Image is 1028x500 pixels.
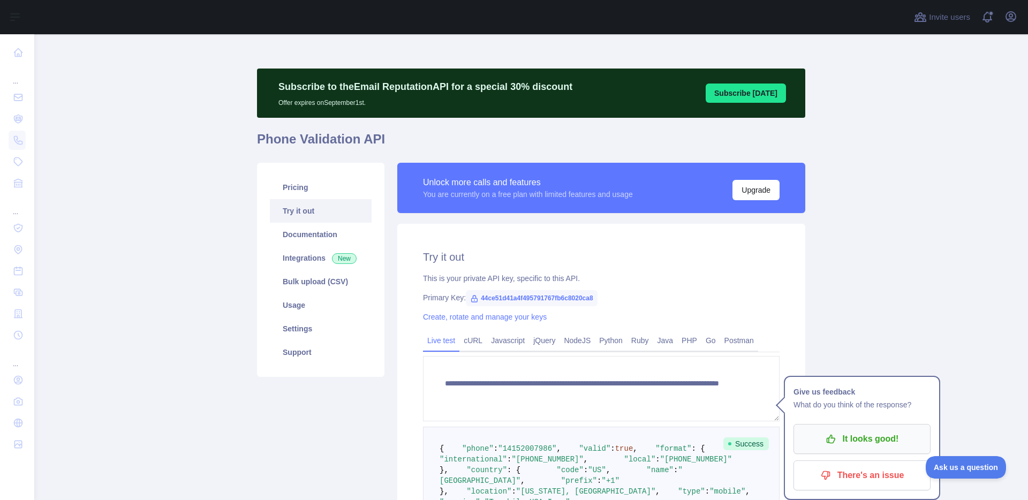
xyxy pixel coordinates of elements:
span: , [520,476,525,485]
span: , [556,444,561,453]
button: There's an issue [793,460,931,490]
button: Invite users [912,9,972,26]
span: , [745,487,750,496]
span: Invite users [929,11,970,24]
a: Java [653,332,678,349]
span: : { [692,444,705,453]
span: , [584,455,588,464]
span: "mobile" [709,487,745,496]
span: "code" [556,466,583,474]
a: Bulk upload (CSV) [270,270,372,293]
span: Success [723,437,769,450]
a: Ruby [627,332,653,349]
a: jQuery [529,332,560,349]
h2: Try it out [423,249,780,264]
div: ... [9,195,26,216]
span: "14152007986" [498,444,556,453]
span: : [705,487,709,496]
span: "prefix" [561,476,597,485]
p: Offer expires on September 1st. [278,94,572,107]
span: , [655,487,660,496]
span: "US" [588,466,606,474]
span: : [597,476,601,485]
iframe: Toggle Customer Support [926,456,1007,479]
span: 44ce51d41a4f495791767fb6c8020ca8 [466,290,598,306]
div: Unlock more calls and features [423,176,633,189]
a: Javascript [487,332,529,349]
h1: Phone Validation API [257,131,805,156]
a: Create, rotate and manage your keys [423,313,547,321]
a: NodeJS [560,332,595,349]
span: "local" [624,455,655,464]
span: "type" [678,487,705,496]
a: Pricing [270,176,372,199]
span: }, [440,466,449,474]
p: What do you think of the response? [793,398,931,411]
a: Settings [270,317,372,340]
span: : { [507,466,520,474]
span: , [606,466,610,474]
p: There's an issue [802,466,923,484]
a: Documentation [270,223,372,246]
button: Subscribe [DATE] [706,84,786,103]
a: Python [595,332,627,349]
span: : [507,455,511,464]
span: : [511,487,516,496]
div: Primary Key: [423,292,780,303]
span: "location" [466,487,511,496]
a: Usage [270,293,372,317]
div: This is your private API key, specific to this API. [423,273,780,284]
h1: Give us feedback [793,385,931,398]
a: Integrations New [270,246,372,270]
div: You are currently on a free plan with limited features and usage [423,189,633,200]
a: Try it out [270,199,372,223]
span: "format" [655,444,691,453]
div: ... [9,64,26,86]
span: true [615,444,633,453]
span: : [674,466,678,474]
span: { [440,444,444,453]
span: : [494,444,498,453]
span: "[PHONE_NUMBER]" [511,455,583,464]
span: "[US_STATE], [GEOGRAPHIC_DATA]" [516,487,655,496]
span: "country" [466,466,507,474]
span: "[PHONE_NUMBER]" [660,455,732,464]
span: New [332,253,357,264]
a: Live test [423,332,459,349]
div: ... [9,347,26,368]
a: Support [270,340,372,364]
span: : [610,444,615,453]
span: : [655,455,660,464]
span: "valid" [579,444,610,453]
button: It looks good! [793,424,931,454]
span: "phone" [462,444,494,453]
span: "name" [647,466,674,474]
span: , [633,444,637,453]
a: PHP [677,332,701,349]
button: Upgrade [732,180,780,200]
a: Postman [720,332,758,349]
a: cURL [459,332,487,349]
p: It looks good! [802,430,923,448]
span: }, [440,487,449,496]
span: "+1" [601,476,619,485]
p: Subscribe to the Email Reputation API for a special 30 % discount [278,79,572,94]
span: "international" [440,455,507,464]
a: Go [701,332,720,349]
span: : [584,466,588,474]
